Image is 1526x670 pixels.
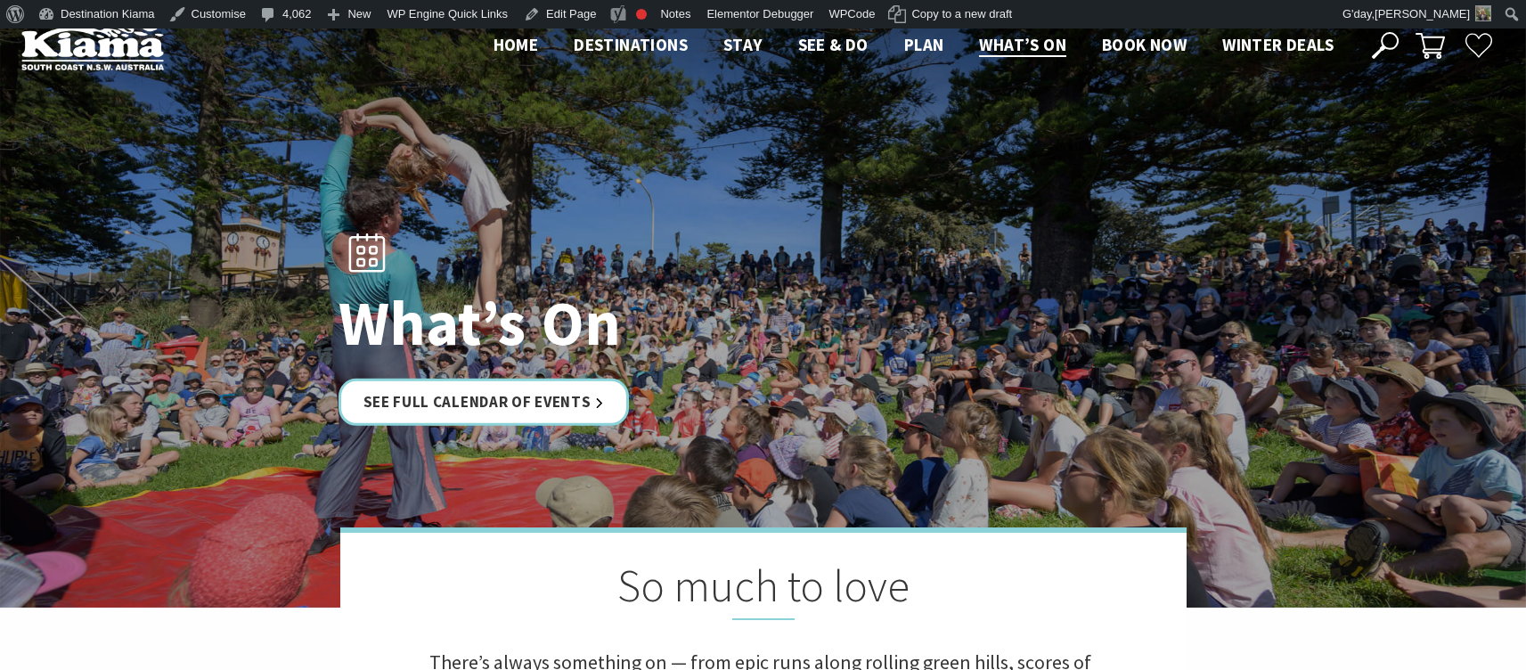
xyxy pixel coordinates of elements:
div: Focus keyphrase not set [636,9,647,20]
img: Kiama Logo [21,21,164,70]
span: Destinations [574,34,688,55]
span: What’s On [979,34,1066,55]
span: See & Do [798,34,869,55]
h2: So much to love [429,560,1098,620]
span: [PERSON_NAME] [1375,7,1470,20]
span: Book now [1102,34,1187,55]
img: Theresa-Mullan-1-30x30.png [1475,5,1491,21]
span: Home [494,34,539,55]
span: Plan [904,34,944,55]
a: See Full Calendar of Events [339,379,630,426]
span: Winter Deals [1222,34,1334,55]
nav: Main Menu [476,31,1351,61]
span: Stay [723,34,763,55]
h1: What’s On [339,289,842,357]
